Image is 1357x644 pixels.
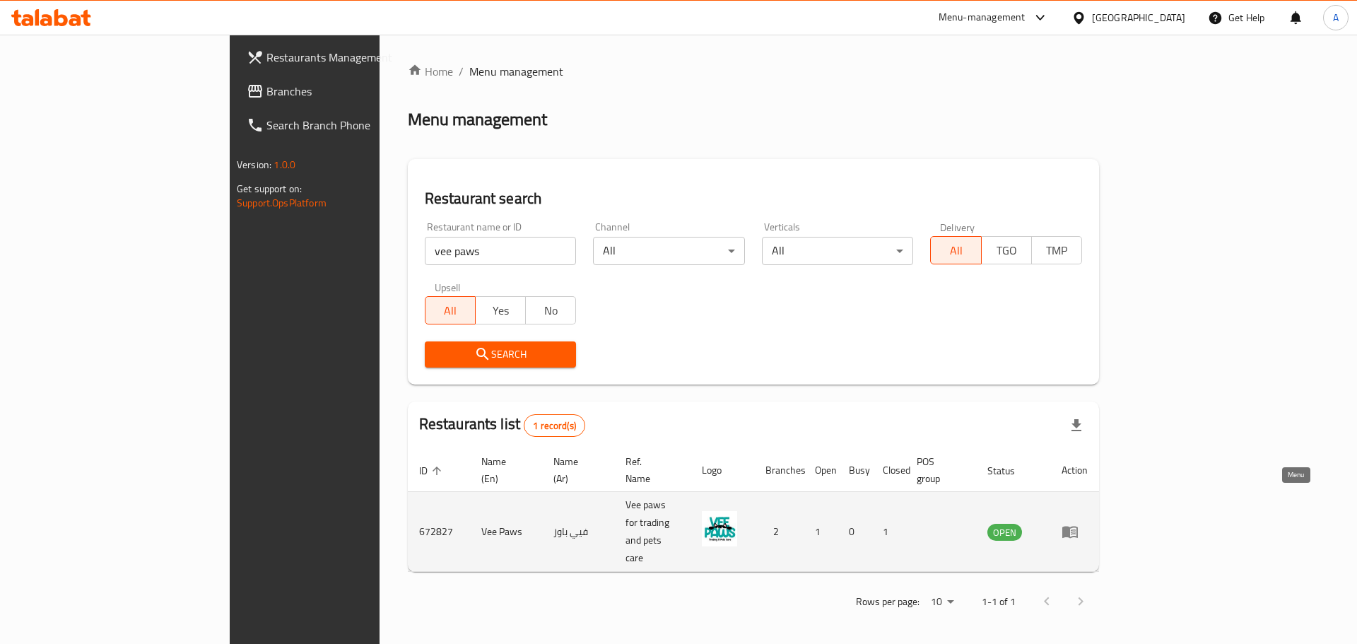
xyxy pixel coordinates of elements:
td: Vee paws for trading and pets care [614,492,691,572]
span: All [431,300,470,321]
div: [GEOGRAPHIC_DATA] [1092,10,1185,25]
span: OPEN [987,525,1022,541]
span: TMP [1038,240,1076,261]
table: enhanced table [408,449,1099,572]
p: Rows per page: [856,593,920,611]
nav: breadcrumb [408,63,1099,80]
a: Branches [235,74,457,108]
span: 1 record(s) [524,419,584,433]
button: TMP [1031,236,1082,264]
span: Branches [266,83,445,100]
a: Restaurants Management [235,40,457,74]
h2: Menu management [408,108,547,131]
label: Upsell [435,282,461,292]
span: TGO [987,240,1026,261]
td: 1 [804,492,838,572]
a: Support.OpsPlatform [237,194,327,212]
input: Search for restaurant name or ID.. [425,237,577,265]
span: Search [436,346,565,363]
a: Search Branch Phone [235,108,457,142]
th: Closed [871,449,905,492]
td: 2 [754,492,804,572]
h2: Restaurant search [425,188,1082,209]
th: Branches [754,449,804,492]
p: 1-1 of 1 [982,593,1016,611]
span: Get support on: [237,180,302,198]
th: Busy [838,449,871,492]
div: Menu-management [939,9,1026,26]
button: TGO [981,236,1032,264]
button: Search [425,341,577,368]
td: Vee Paws [470,492,542,572]
th: Action [1050,449,1099,492]
button: All [425,296,476,324]
span: A [1333,10,1339,25]
span: All [936,240,975,261]
button: All [930,236,981,264]
span: Menu management [469,63,563,80]
span: Version: [237,156,271,174]
td: 1 [871,492,905,572]
div: All [593,237,745,265]
div: Export file [1059,409,1093,443]
span: Name (Ar) [553,453,597,487]
td: فيي باوز [542,492,614,572]
span: Status [987,462,1033,479]
span: ID [419,462,446,479]
th: Logo [691,449,754,492]
label: Delivery [940,222,975,232]
span: No [531,300,570,321]
button: No [525,296,576,324]
div: All [762,237,914,265]
span: Restaurants Management [266,49,445,66]
span: POS group [917,453,959,487]
td: 0 [838,492,871,572]
span: 1.0.0 [274,156,295,174]
span: Name (En) [481,453,525,487]
th: Open [804,449,838,492]
img: Vee Paws [702,511,737,546]
li: / [459,63,464,80]
span: Ref. Name [625,453,674,487]
span: Search Branch Phone [266,117,445,134]
button: Yes [475,296,526,324]
div: Total records count [524,414,585,437]
h2: Restaurants list [419,414,585,437]
div: Rows per page: [925,592,959,613]
span: Yes [481,300,520,321]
